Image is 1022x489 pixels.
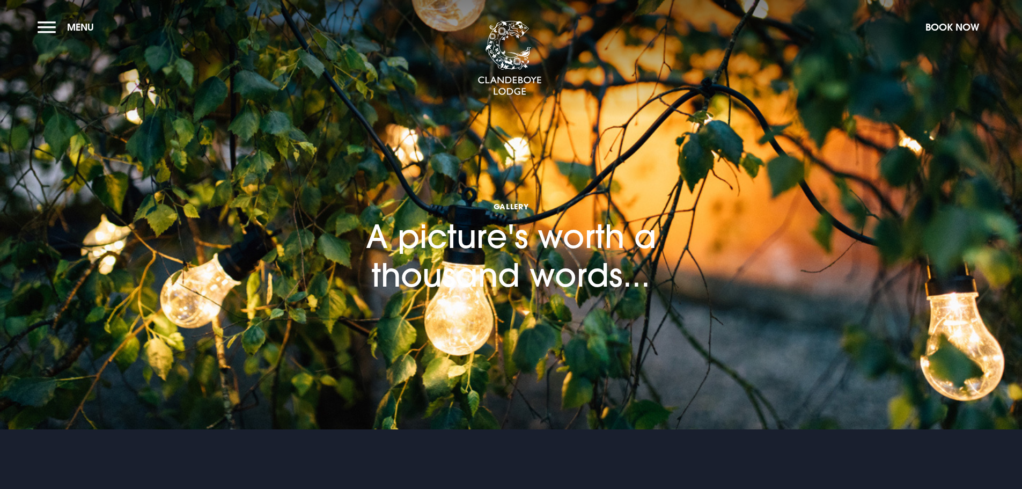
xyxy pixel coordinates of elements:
[67,21,94,33] span: Menu
[297,201,726,211] span: Gallery
[38,16,99,39] button: Menu
[297,141,726,294] h1: A picture's worth a thousand words...
[920,16,984,39] button: Book Now
[477,21,542,96] img: Clandeboye Lodge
